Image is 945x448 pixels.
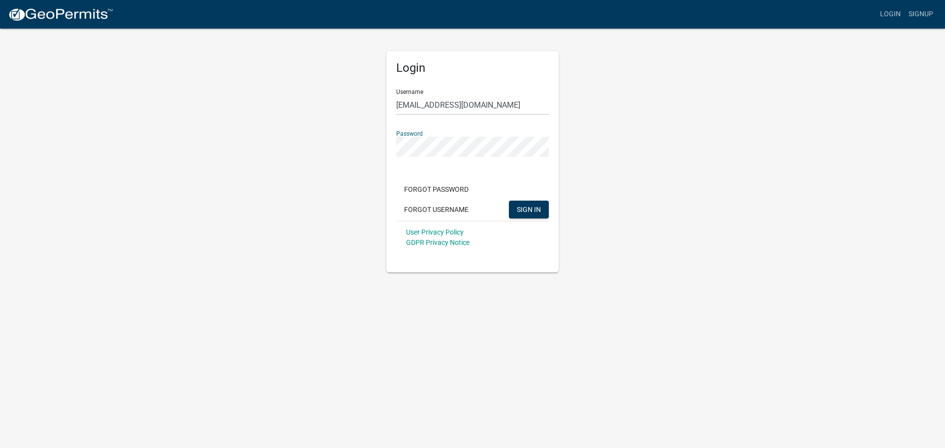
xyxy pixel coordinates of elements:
a: GDPR Privacy Notice [406,239,470,246]
span: SIGN IN [517,205,541,213]
button: Forgot Username [396,201,476,218]
a: Login [876,5,905,24]
h5: Login [396,61,549,75]
a: Signup [905,5,937,24]
button: SIGN IN [509,201,549,218]
a: User Privacy Policy [406,228,464,236]
button: Forgot Password [396,180,476,198]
